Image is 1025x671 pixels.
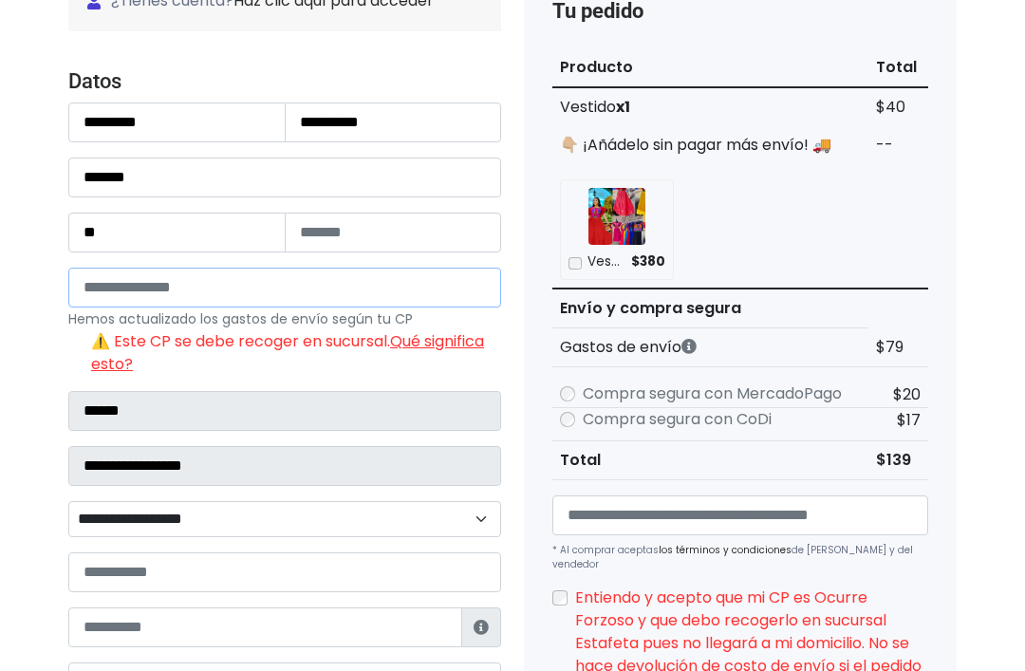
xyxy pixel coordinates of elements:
h4: Datos [68,69,501,94]
td: -- [868,126,928,164]
small: Hemos actualizado los gastos de envío según tu CP [68,309,413,328]
img: Vestido rojo [588,188,645,245]
td: $40 [868,87,928,126]
th: Gastos de envío [552,328,868,367]
p: ⚠️ Este CP se debe recoger en sucursal. [91,330,501,376]
label: Compra segura con CoDi [583,408,772,431]
i: Estafeta lo usará para ponerse en contacto en caso de tener algún problema con el envío [474,620,489,635]
p: Vestido rojo [587,252,625,271]
th: Total [552,441,868,480]
td: $79 [868,328,928,367]
th: Producto [552,48,868,87]
td: Vestido [552,87,868,126]
strong: x1 [616,96,630,118]
th: Total [868,48,928,87]
td: $139 [868,441,928,480]
p: * Al comprar aceptas de [PERSON_NAME] y del vendedor [552,543,928,571]
span: $17 [897,409,921,431]
span: $20 [893,383,921,405]
span: $380 [631,252,665,271]
a: los términos y condiciones [659,543,792,557]
th: Envío y compra segura [552,289,868,328]
i: Los gastos de envío dependen de códigos postales. ¡Te puedes llevar más productos en un solo envío ! [681,339,697,354]
a: Qué significa esto? [91,330,484,375]
label: Compra segura con MercadoPago [583,382,842,405]
td: 👇🏼 ¡Añádelo sin pagar más envío! 🚚 [552,126,868,164]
